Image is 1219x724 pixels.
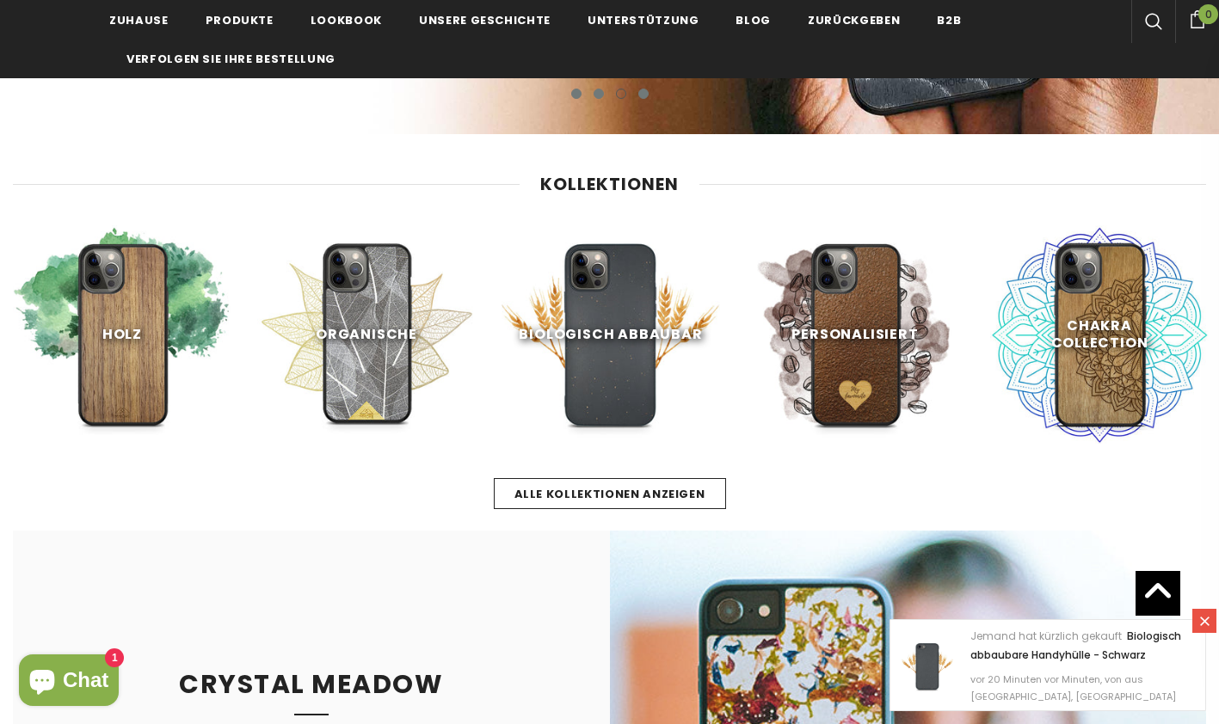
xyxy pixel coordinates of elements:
span: Lookbook [311,12,382,28]
button: 2 [594,89,604,99]
span: Verfolgen Sie Ihre Bestellung [126,51,336,67]
span: Alle Kollektionen anzeigen [514,486,705,502]
span: Unsere Geschichte [419,12,551,28]
a: 0 [1175,8,1219,28]
a: Verfolgen Sie Ihre Bestellung [126,39,336,77]
span: Produkte [206,12,274,28]
span: Zurückgeben [808,12,900,28]
span: B2B [937,12,961,28]
span: Jemand hat kürzlich gekauft [970,629,1122,643]
button: 3 [616,89,626,99]
span: vor 20 Minuten vor Minuten, von aus [GEOGRAPHIC_DATA], [GEOGRAPHIC_DATA] [970,672,1176,703]
span: 0 [1198,4,1218,24]
inbox-online-store-chat: Onlineshop-Chat von Shopify [14,654,124,710]
button: 1 [571,89,582,99]
button: 4 [638,89,649,99]
span: CRYSTAL MEADOW [179,666,443,703]
span: Blog [736,12,771,28]
span: Unterstützung [588,12,699,28]
a: Alle Kollektionen anzeigen [494,478,726,509]
span: Kollektionen [540,172,679,196]
span: Zuhause [109,12,169,28]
